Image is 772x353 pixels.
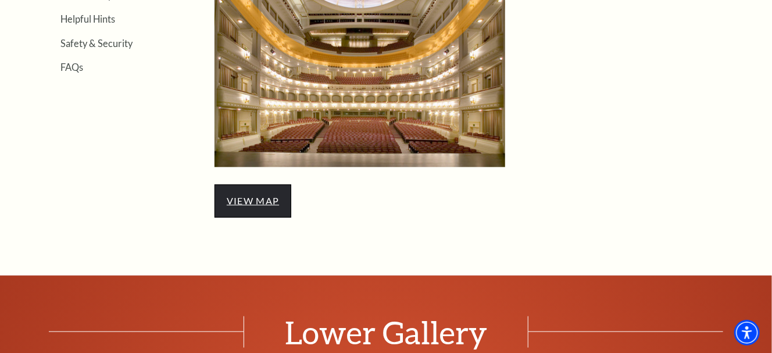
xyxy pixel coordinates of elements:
[244,316,528,348] span: Lower Gallery
[60,38,133,49] a: Safety & Security
[60,13,115,24] a: Helpful Hints
[734,320,760,345] div: Accessibility Menu
[60,62,83,73] a: FAQs
[227,195,279,206] a: view map - open in a new tab
[215,68,505,81] a: Lower Gallery - open in a new tab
